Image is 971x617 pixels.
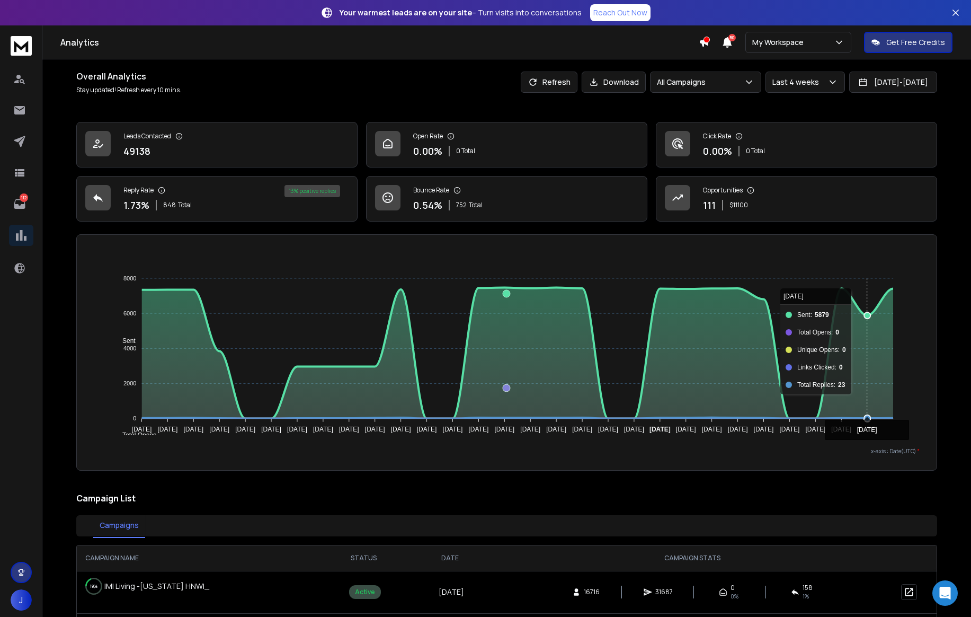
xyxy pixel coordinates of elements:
tspan: [DATE] [547,426,567,433]
a: Open Rate0.00%0 Total [366,122,647,168]
p: Leads Contacted [123,132,171,140]
tspan: [DATE] [858,426,878,433]
span: Total Opens [114,431,156,439]
p: 0.54 % [413,198,442,213]
a: Reach Out Now [590,4,651,21]
tspan: [DATE] [599,426,619,433]
tspan: [DATE] [132,426,152,433]
tspan: [DATE] [832,426,852,433]
button: J [11,589,32,611]
div: Open Intercom Messenger [932,580,958,606]
p: 49138 [123,144,150,158]
p: Get Free Credits [886,37,945,48]
tspan: [DATE] [339,426,359,433]
p: x-axis : Date(UTC) [94,447,920,455]
tspan: [DATE] [210,426,230,433]
th: STATUS [319,545,408,571]
span: 50 [728,34,736,41]
h1: Analytics [60,36,699,49]
p: 0 Total [746,147,765,155]
p: – Turn visits into conversations [340,7,582,18]
p: Reply Rate [123,186,154,195]
a: Reply Rate1.73%848Total13% positive replies [76,176,358,222]
p: $ 11100 [729,201,748,209]
tspan: [DATE] [649,426,671,433]
tspan: 8000 [123,275,136,281]
tspan: [DATE] [417,426,437,433]
tspan: [DATE] [573,426,593,433]
tspan: [DATE] [806,426,826,433]
tspan: [DATE] [754,426,774,433]
p: 111 [703,198,716,213]
p: Stay updated! Refresh every 10 mins. [76,86,181,94]
span: 158 [803,584,813,592]
p: 0.00 % [703,144,732,158]
p: Bounce Rate [413,186,449,195]
p: Last 4 weeks [772,77,823,87]
button: Get Free Credits [864,32,952,53]
tspan: [DATE] [676,426,696,433]
span: Sent [114,337,136,345]
button: Download [582,72,646,93]
th: DATE [408,545,492,571]
h1: Overall Analytics [76,70,181,83]
p: 1.73 % [123,198,149,213]
p: Opportunities [703,186,743,195]
th: CAMPAIGN STATS [492,545,893,571]
a: 112 [9,193,30,215]
td: [DATE] [408,571,492,613]
p: 0.00 % [413,144,442,158]
td: IMI Living -[US_STATE] HNWI_ [77,571,246,601]
tspan: 4000 [123,345,136,351]
p: Click Rate [703,132,731,140]
div: 13 % positive replies [284,185,340,197]
tspan: [DATE] [702,426,722,433]
tspan: [DATE] [521,426,541,433]
button: Campaigns [93,514,145,538]
p: 112 [20,193,28,202]
tspan: [DATE] [443,426,463,433]
span: 848 [163,201,176,209]
tspan: [DATE] [236,426,256,433]
div: Active [349,585,381,599]
p: Download [603,77,639,87]
span: 752 [456,201,467,209]
a: Click Rate0.00%0 Total [656,122,937,168]
p: 0 Total [456,147,475,155]
p: Reach Out Now [593,7,647,18]
span: 16716 [584,588,600,596]
span: Total [178,201,192,209]
tspan: [DATE] [624,426,644,433]
tspan: [DATE] [262,426,282,433]
a: Bounce Rate0.54%752Total [366,176,647,222]
tspan: [DATE] [780,426,800,433]
tspan: [DATE] [495,426,515,433]
span: Total [469,201,483,209]
tspan: [DATE] [728,426,748,433]
span: 0% [731,592,738,601]
span: 1 % [803,592,809,601]
button: [DATE]-[DATE] [849,72,937,93]
strong: Your warmest leads are on your site [340,7,472,17]
th: CAMPAIGN NAME [77,545,319,571]
tspan: 6000 [123,310,136,316]
p: Open Rate [413,132,443,140]
tspan: 2000 [123,380,136,386]
tspan: [DATE] [391,426,411,433]
tspan: [DATE] [365,426,385,433]
tspan: [DATE] [469,426,489,433]
img: logo [11,36,32,56]
span: 31687 [655,588,673,596]
p: My Workspace [752,37,808,48]
tspan: 0 [133,415,137,421]
tspan: [DATE] [158,426,178,433]
tspan: [DATE] [313,426,333,433]
tspan: [DATE] [184,426,204,433]
p: Refresh [542,77,571,87]
span: 0 [731,584,735,592]
a: Opportunities111$11100 [656,176,937,222]
tspan: [DATE] [288,426,308,433]
button: Refresh [521,72,577,93]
